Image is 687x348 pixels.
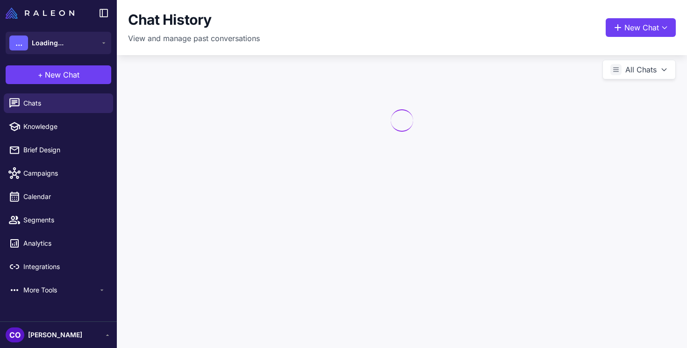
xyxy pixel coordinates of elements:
a: Integrations [4,257,113,277]
span: Campaigns [23,168,106,178]
a: Segments [4,210,113,230]
span: Integrations [23,262,106,272]
img: Raleon Logo [6,7,74,19]
a: Raleon Logo [6,7,78,19]
span: Segments [23,215,106,225]
span: More Tools [23,285,98,295]
div: CO [6,327,24,342]
a: Campaigns [4,163,113,183]
button: New Chat [606,18,676,37]
button: ...Loading... [6,32,111,54]
a: Chats [4,93,113,113]
span: Brief Design [23,145,106,155]
span: Knowledge [23,121,106,132]
span: + [38,69,43,80]
p: View and manage past conversations [128,33,260,44]
h1: Chat History [128,11,211,29]
span: New Chat [45,69,79,80]
a: Knowledge [4,117,113,136]
span: Chats [23,98,106,108]
button: +New Chat [6,65,111,84]
span: [PERSON_NAME] [28,330,82,340]
div: ... [9,36,28,50]
a: Brief Design [4,140,113,160]
button: All Chats [602,60,676,79]
span: Analytics [23,238,106,249]
span: Loading... [32,38,64,48]
a: Analytics [4,234,113,253]
a: Calendar [4,187,113,206]
span: Calendar [23,192,106,202]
